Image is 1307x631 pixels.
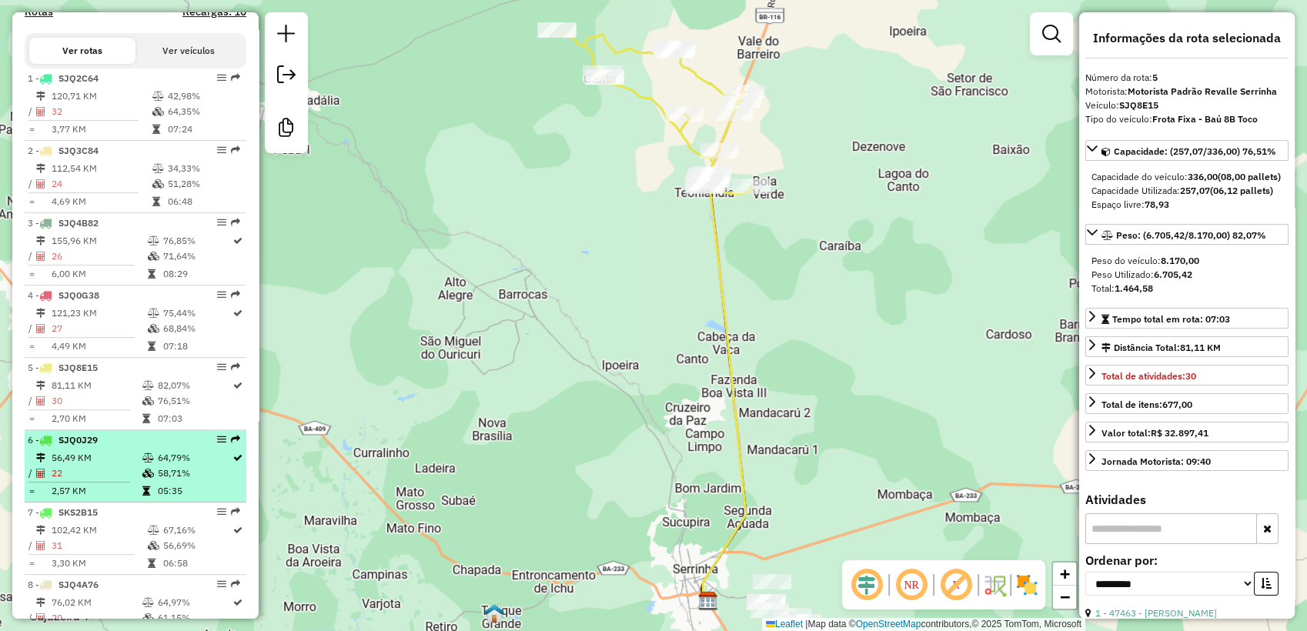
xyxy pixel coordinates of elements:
td: 81,11 KM [51,378,142,393]
span: Ocultar deslocamento [848,566,885,603]
span: SKS2B15 [58,506,98,518]
i: % de utilização do peso [148,309,159,318]
h4: Recargas: 10 [182,5,246,18]
strong: 257,07 [1180,185,1210,196]
strong: 336,00 [1188,171,1218,182]
a: Distância Total:81,11 KM [1085,336,1289,357]
strong: (06,12 pallets) [1210,185,1273,196]
i: Distância Total [36,381,45,390]
td: / [28,538,35,553]
span: SJQ3C84 [58,145,99,156]
span: 81,11 KM [1180,342,1221,353]
td: 61,15% [157,610,232,626]
a: Leaflet [766,619,803,629]
td: 112,54 KM [51,161,152,176]
div: Atividade não roteirizada - BAR PONTO DOS AMIGOS [782,614,821,629]
td: = [28,339,35,354]
td: 76,02 KM [51,595,142,610]
td: 64,35% [167,104,240,119]
span: 2 - [28,145,99,156]
i: Total de Atividades [36,396,45,406]
td: 155,96 KM [51,233,147,249]
a: Peso: (6.705,42/8.170,00) 82,07% [1085,224,1289,245]
td: 56,69% [162,538,232,553]
button: Ordem crescente [1254,572,1279,596]
span: | [805,619,807,629]
span: Exibir rótulo [938,566,974,603]
i: % de utilização do peso [152,92,164,101]
a: Nova sessão e pesquisa [271,18,302,53]
em: Rota exportada [231,73,240,82]
td: / [28,393,35,409]
td: 121,23 KM [51,305,147,321]
i: % de utilização da cubagem [148,324,159,333]
td: 26 [51,249,147,264]
div: Peso: (6.705,42/8.170,00) 82,07% [1085,248,1289,302]
div: Atividade não roteirizada - BAR SaO PAULO [747,594,785,609]
i: % de utilização da cubagem [148,252,159,261]
strong: Motorista Padrão Revalle Serrinha [1128,85,1277,97]
strong: Frota Fixa - Baú 8B Toco [1152,113,1258,125]
div: Capacidade Utilizada: [1091,184,1282,198]
span: SJQ0G38 [58,289,99,301]
i: Tempo total em rota [148,342,155,351]
em: Rota exportada [231,507,240,516]
td: 82,07% [157,378,232,393]
i: Distância Total [36,236,45,245]
button: Ver veículos [135,38,242,64]
td: = [28,411,35,426]
td: 42,98% [167,88,240,104]
i: Tempo total em rota [148,269,155,279]
td: 64,79% [157,450,232,466]
a: Exportar sessão [271,59,302,94]
div: Tipo do veículo: [1085,112,1289,126]
strong: 30 [1185,370,1196,382]
h4: Informações da rota selecionada [1085,31,1289,45]
div: Total de itens: [1101,398,1192,412]
td: 06:48 [167,194,240,209]
td: 24 [51,176,152,192]
td: 4,49 KM [51,339,147,354]
i: % de utilização da cubagem [142,469,154,478]
td: 76,51% [157,393,232,409]
em: Rota exportada [231,290,240,299]
i: % de utilização da cubagem [142,613,154,623]
td: 56,49 KM [51,450,142,466]
strong: 78,93 [1145,199,1169,210]
em: Opções [217,579,226,589]
span: SJQ4A76 [58,579,99,590]
i: % de utilização da cubagem [148,541,159,550]
td: 71,64% [162,249,232,264]
span: 6 - [28,434,98,446]
div: Motorista: [1085,85,1289,98]
td: = [28,122,35,137]
td: 07:03 [157,411,232,426]
td: 2,57 KM [51,483,142,499]
span: SJQ0J29 [58,434,98,446]
a: OpenStreetMap [856,619,921,629]
i: Distância Total [36,92,45,101]
div: Espaço livre: [1091,198,1282,212]
span: 5 - [28,362,98,373]
td: 30 [51,393,142,409]
td: / [28,176,35,192]
span: 8 - [28,579,99,590]
em: Opções [217,218,226,227]
span: Tempo total em rota: 07:03 [1112,313,1230,325]
em: Opções [217,362,226,372]
i: % de utilização do peso [148,236,159,245]
span: + [1060,564,1070,583]
button: Ver rotas [29,38,135,64]
img: Tanque Grande [484,603,504,623]
div: Total: [1091,282,1282,295]
em: Opções [217,145,226,155]
div: Atividade não roteirizada - BAR DO ADALTO [750,603,789,618]
td: 102,42 KM [51,522,147,538]
a: Total de atividades:30 [1085,365,1289,386]
div: Número da rota: [1085,71,1289,85]
em: Opções [217,435,226,444]
i: Total de Atividades [36,469,45,478]
div: Capacidade do veículo: [1091,170,1282,184]
td: 67,16% [162,522,232,538]
td: 120,71 KM [51,88,152,104]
